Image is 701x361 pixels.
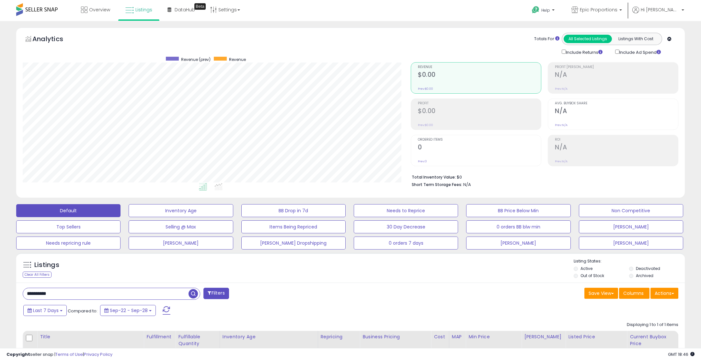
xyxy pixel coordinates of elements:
button: Non Competitive [579,204,683,217]
button: Last 7 Days [23,305,67,316]
h2: $0.00 [418,71,541,80]
div: Min Price [468,333,519,340]
div: Repricing [321,333,357,340]
button: All Selected Listings [564,35,612,43]
div: Tooltip anchor [194,3,206,10]
small: Prev: N/A [555,159,568,163]
div: Listed Price [568,333,624,340]
span: Avg. Buybox Share [555,102,678,105]
button: Needs repricing rule [16,237,121,250]
div: Totals For [534,36,559,42]
small: Prev: 0 [418,159,427,163]
button: [PERSON_NAME] [466,237,570,250]
button: 0 orders BB blw min [466,220,570,233]
button: Top Sellers [16,220,121,233]
span: Epic Proportions [580,6,617,13]
span: Sep-22 - Sep-28 [110,307,148,314]
div: Include Ad Spend [610,48,671,56]
a: Help [527,1,561,21]
h5: Analytics [32,34,76,45]
span: N/A [463,181,471,188]
li: $0 [412,173,673,180]
a: Privacy Policy [84,351,112,357]
button: Save View [584,288,618,299]
span: Profit [PERSON_NAME] [555,65,678,69]
span: ROI [555,138,678,142]
div: seller snap | | [6,352,112,358]
button: Sep-22 - Sep-28 [100,305,156,316]
div: Title [40,333,141,340]
button: Filters [203,288,229,299]
button: Actions [650,288,678,299]
button: BB Price Below Min [466,204,570,217]
button: Selling @ Max [129,220,233,233]
button: 0 orders 7 days [354,237,458,250]
span: Listings [135,6,152,13]
span: Ordered Items [418,138,541,142]
p: Listing States: [574,258,685,264]
label: Deactivated [636,266,660,271]
span: Last 7 Days [33,307,59,314]
i: Get Help [532,6,540,14]
button: Columns [619,288,649,299]
h5: Listings [34,261,59,270]
span: Profit [418,102,541,105]
span: Hi [PERSON_NAME] [641,6,680,13]
small: Prev: N/A [555,87,568,91]
button: Inventory Age [129,204,233,217]
button: Items Being Repriced [241,220,346,233]
div: Include Returns [557,48,610,56]
button: [PERSON_NAME] [579,220,683,233]
span: Columns [623,290,644,297]
button: Default [16,204,121,217]
button: Listings With Cost [612,35,660,43]
button: [PERSON_NAME] Dropshipping [241,237,346,250]
a: Hi [PERSON_NAME] [632,6,684,21]
button: 30 Day Decrease [354,220,458,233]
button: [PERSON_NAME] [129,237,233,250]
button: [PERSON_NAME] [579,237,683,250]
label: Active [580,266,592,271]
div: Cost [434,333,446,340]
div: Inventory Age [223,333,315,340]
span: Overview [89,6,110,13]
b: Total Inventory Value: [412,174,456,180]
h2: N/A [555,107,678,116]
strong: Copyright [6,351,30,357]
div: Current Buybox Price [630,333,675,347]
h2: N/A [555,144,678,152]
label: Archived [636,273,653,278]
span: Help [541,7,550,13]
div: MAP [452,333,463,340]
span: Revenue [418,65,541,69]
div: Fulfillment [146,333,173,340]
button: Needs to Reprice [354,204,458,217]
button: BB Drop in 7d [241,204,346,217]
b: Short Term Storage Fees: [412,182,462,187]
a: Terms of Use [55,351,83,357]
small: Prev: $0.00 [418,87,433,91]
h2: 0 [418,144,541,152]
div: Clear All Filters [23,272,52,278]
small: Prev: $0.00 [418,123,433,127]
h2: N/A [555,71,678,80]
label: Out of Stock [580,273,604,278]
span: 2025-10-6 18:46 GMT [668,351,695,357]
span: Compared to: [68,308,98,314]
span: DataHub [175,6,195,13]
small: Prev: N/A [555,123,568,127]
div: [PERSON_NAME] [524,333,563,340]
div: Fulfillable Quantity [178,333,217,347]
h2: $0.00 [418,107,541,116]
div: Displaying 1 to 1 of 1 items [627,322,678,328]
div: Business Pricing [362,333,428,340]
span: Revenue [229,57,246,62]
span: Revenue (prev) [181,57,211,62]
